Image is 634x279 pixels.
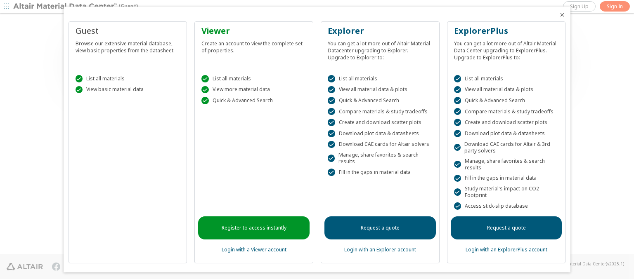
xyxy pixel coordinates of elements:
[222,246,286,253] a: Login with a Viewer account
[454,185,559,199] div: Study material's impact on CO2 Footprint
[454,158,559,171] div: Manage, share favorites & search results
[201,97,306,104] div: Quick & Advanced Search
[328,37,433,61] div: You can get a lot more out of Altair Material Datacenter upgrading to Explorer. Upgrade to Explor...
[454,97,559,104] div: Quick & Advanced Search
[201,75,209,82] div: 
[454,75,461,82] div: 
[201,75,306,82] div: List all materials
[201,86,306,94] div: View more material data
[454,86,559,94] div: View all material data & plots
[559,12,565,18] button: Close
[454,202,559,210] div: Access stick-slip database
[328,152,433,165] div: Manage, share favorites & search results
[328,119,433,126] div: Create and download scatter plots
[454,108,461,115] div: 
[454,130,559,137] div: Download plot data & datasheets
[201,37,306,54] div: Create an account to view the complete set of properties.
[454,119,559,126] div: Create and download scatter plots
[328,75,335,82] div: 
[76,37,180,54] div: Browse our extensive material database, view basic properties from the datasheet.
[454,175,559,182] div: Fill in the gaps in material data
[328,155,335,162] div: 
[454,175,461,182] div: 
[328,169,335,176] div: 
[328,119,335,126] div: 
[328,130,433,137] div: Download plot data & datasheets
[76,86,180,94] div: View basic material data
[454,75,559,82] div: List all materials
[454,25,559,37] div: ExplorerPlus
[328,169,433,176] div: Fill in the gaps in material data
[328,97,335,104] div: 
[454,97,461,104] div: 
[328,108,335,115] div: 
[328,108,433,115] div: Compare materials & study tradeoffs
[454,144,461,151] div: 
[454,119,461,126] div: 
[198,216,310,239] a: Register to access instantly
[76,75,180,82] div: List all materials
[454,141,559,154] div: Download CAE cards for Altair & 3rd party solvers
[328,97,433,104] div: Quick & Advanced Search
[328,25,433,37] div: Explorer
[76,75,83,82] div: 
[328,141,335,148] div: 
[454,161,461,168] div: 
[454,37,559,61] div: You can get a lot more out of Altair Material Data Center upgrading to ExplorerPlus. Upgrade to E...
[454,86,461,94] div: 
[201,25,306,37] div: Viewer
[328,130,335,137] div: 
[454,108,559,115] div: Compare materials & study tradeoffs
[201,86,209,94] div: 
[451,216,562,239] a: Request a quote
[328,75,433,82] div: List all materials
[344,246,416,253] a: Login with an Explorer account
[328,86,433,94] div: View all material data & plots
[201,97,209,104] div: 
[454,202,461,210] div: 
[76,25,180,37] div: Guest
[466,246,547,253] a: Login with an ExplorerPlus account
[76,86,83,94] div: 
[328,141,433,148] div: Download CAE cards for Altair solvers
[454,188,461,196] div: 
[454,130,461,137] div: 
[328,86,335,94] div: 
[324,216,436,239] a: Request a quote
